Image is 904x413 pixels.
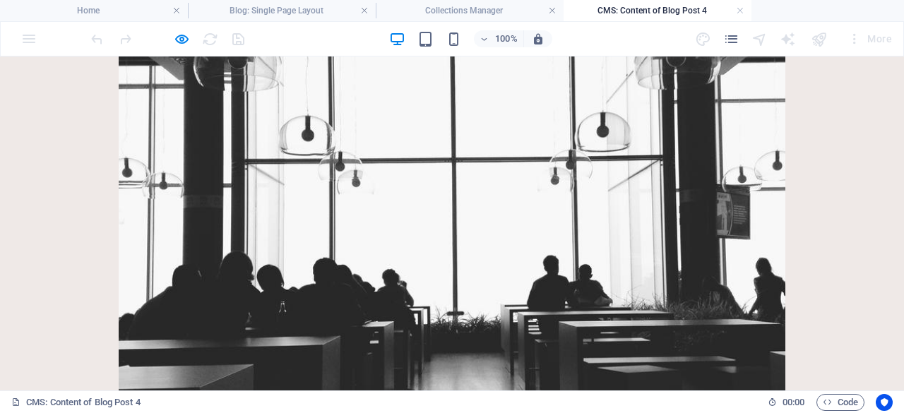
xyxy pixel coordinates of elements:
[11,394,141,411] a: Click to cancel selection. Double-click to open Pages
[876,394,893,411] button: Usercentrics
[474,30,524,47] button: 100%
[376,3,564,18] h4: Collections Manager
[816,394,864,411] button: Code
[723,31,739,47] i: Pages (Ctrl+Alt+S)
[495,30,518,47] h6: 100%
[173,30,190,47] button: Click here to leave preview mode and continue editing
[823,394,858,411] span: Code
[783,394,804,411] span: 00 00
[188,3,376,18] h4: Blog: Single Page Layout
[532,32,545,45] i: On resize automatically adjust zoom level to fit chosen device.
[792,397,795,407] span: :
[768,394,805,411] h6: Session time
[723,30,740,47] button: pages
[564,3,751,18] h4: CMS: Content of Blog Post 4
